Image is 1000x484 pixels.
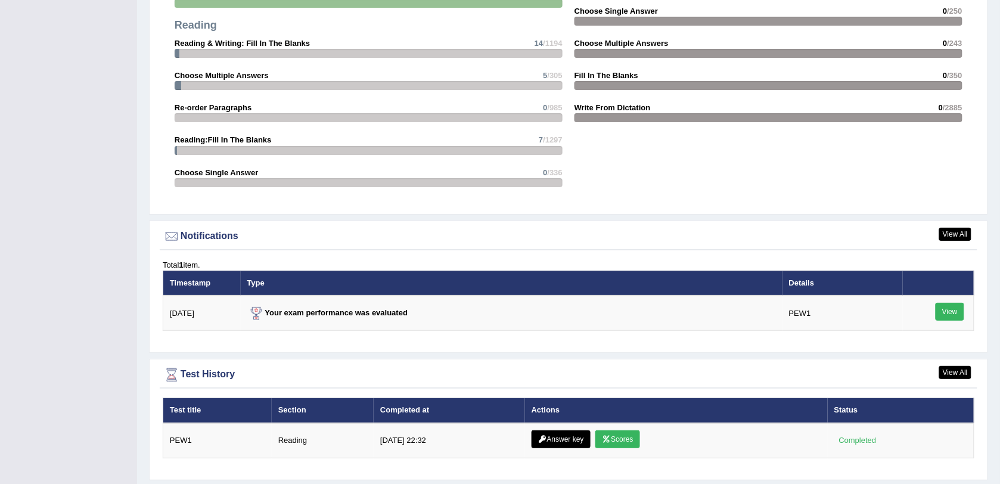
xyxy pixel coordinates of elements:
th: Actions [525,398,828,423]
strong: Choose Multiple Answers [175,71,269,80]
strong: Choose Multiple Answers [574,39,669,48]
a: Scores [595,430,639,448]
a: View All [939,228,971,241]
span: 0 [943,71,947,80]
span: /305 [548,71,563,80]
span: /2885 [943,103,962,112]
span: 14 [535,39,543,48]
div: Total item. [163,259,974,271]
div: Test History [163,366,974,384]
strong: Reading [175,19,217,31]
span: 0 [939,103,943,112]
th: Section [272,398,374,423]
a: Answer key [532,430,591,448]
span: 0 [543,168,547,177]
th: Test title [163,398,272,423]
th: Timestamp [163,271,241,296]
span: /336 [548,168,563,177]
td: Reading [272,423,374,458]
span: 0 [943,7,947,15]
a: View [936,303,964,321]
b: 1 [179,260,183,269]
th: Type [241,271,782,296]
span: /1297 [543,135,563,144]
span: 0 [943,39,947,48]
span: 0 [543,103,547,112]
strong: Choose Single Answer [175,168,258,177]
strong: Reading & Writing: Fill In The Blanks [175,39,310,48]
span: /985 [548,103,563,112]
td: PEW1 [782,296,903,331]
strong: Your exam performance was evaluated [247,308,408,317]
strong: Write From Dictation [574,103,651,112]
td: PEW1 [163,423,272,458]
th: Completed at [374,398,525,423]
th: Status [828,398,974,423]
strong: Fill In The Blanks [574,71,638,80]
span: /250 [948,7,962,15]
span: 7 [539,135,543,144]
span: 5 [543,71,547,80]
span: /1194 [543,39,563,48]
a: View All [939,366,971,379]
span: /243 [948,39,962,48]
div: Completed [834,435,881,447]
td: [DATE] 22:32 [374,423,525,458]
div: Notifications [163,228,974,246]
strong: Re-order Paragraphs [175,103,251,112]
strong: Reading:Fill In The Blanks [175,135,272,144]
td: [DATE] [163,296,241,331]
th: Details [782,271,903,296]
strong: Choose Single Answer [574,7,658,15]
span: /350 [948,71,962,80]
